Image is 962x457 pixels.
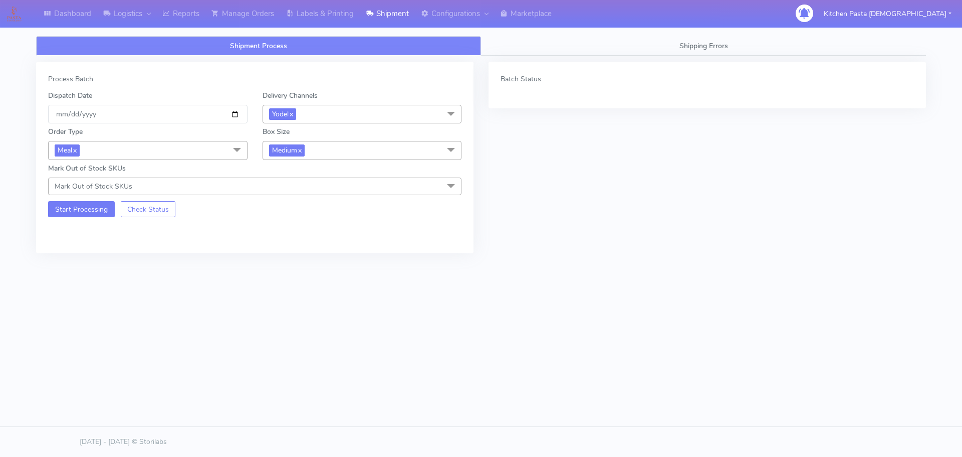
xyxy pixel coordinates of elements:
label: Delivery Channels [263,90,318,101]
a: x [297,144,302,155]
button: Kitchen Pasta [DEMOGRAPHIC_DATA] [816,4,959,24]
button: Check Status [121,201,176,217]
div: Batch Status [501,74,914,84]
label: Dispatch Date [48,90,92,101]
a: x [289,108,293,119]
span: Medium [269,144,305,156]
button: Start Processing [48,201,115,217]
div: Process Batch [48,74,461,84]
span: Shipping Errors [679,41,728,51]
span: Shipment Process [230,41,287,51]
label: Mark Out of Stock SKUs [48,163,126,174]
span: Yodel [269,108,296,120]
span: Mark Out of Stock SKUs [55,182,132,191]
label: Order Type [48,126,83,137]
span: Meal [55,144,80,156]
ul: Tabs [36,36,926,56]
a: x [72,144,77,155]
label: Box Size [263,126,290,137]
